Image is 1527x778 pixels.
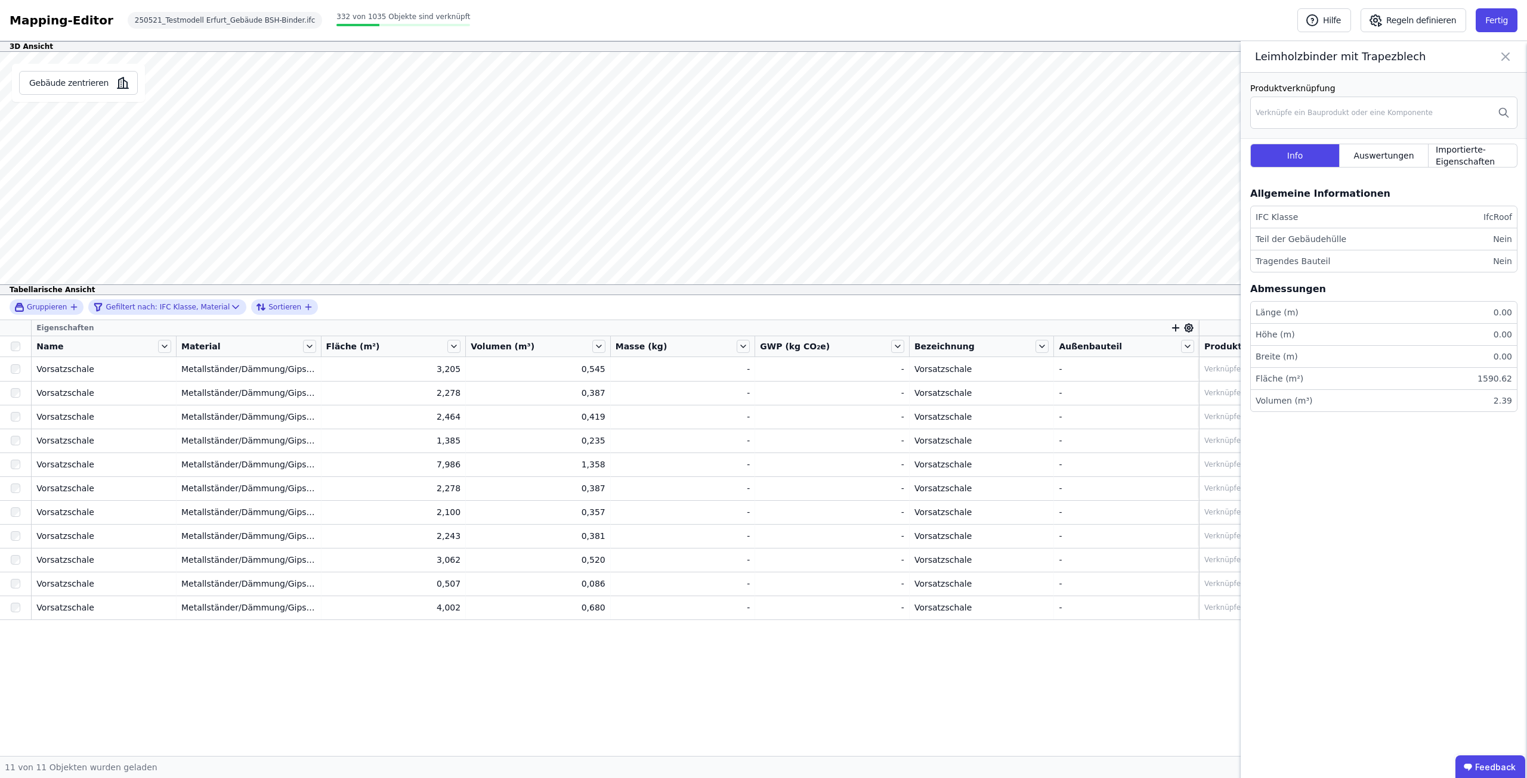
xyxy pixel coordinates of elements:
div: Vorsatzschale [36,602,171,613]
div: Metallständer/Dämmung/Gipskarton [181,506,316,518]
div: Vorsatzschale [914,578,1049,590]
div: - [1059,578,1194,590]
div: - [760,602,904,613]
div: Metallständer/Dämmung/Gipskarton [181,387,316,399]
div: - [1059,554,1194,566]
div: - [760,530,904,542]
div: 3,205 [326,363,461,375]
div: 0,520 [471,554,605,566]
div: - [760,458,904,470]
button: Fertig [1476,8,1517,32]
div: Vorsatzschale [36,387,171,399]
div: - [616,458,750,470]
div: 0,235 [471,435,605,447]
div: IFC Klasse, Material [93,300,230,314]
div: Verknüpfe ein Bauprodukt oder eine Komponente [1204,483,1381,493]
div: Verknüpfe ein Bauprodukt oder eine Komponente [1204,412,1381,421]
div: Allgemeine Informationen [1250,187,1390,201]
div: 1,385 [326,435,461,447]
div: 0,357 [471,506,605,518]
div: 2,278 [326,482,461,494]
div: 0,545 [471,363,605,375]
div: Vorsatzschale [914,554,1049,566]
div: IFC Klasse [1256,211,1298,223]
div: Produktverknüpfung [1250,82,1517,94]
div: - [616,554,750,566]
div: - [1059,530,1194,542]
span: Fläche (m²) [326,340,380,352]
button: Gruppieren [14,302,79,312]
div: Vorsatzschale [36,435,171,447]
span: Sortieren [268,302,301,312]
span: Gruppieren [27,302,67,312]
span: Info [1287,150,1303,162]
div: - [616,602,750,613]
div: Metallständer/Dämmung/Gipskarton [181,458,316,470]
div: 0,387 [471,482,605,494]
div: Metallständer/Dämmung/Gipskarton [181,530,316,542]
div: Metallständer/Dämmung/Gipskarton [181,482,316,494]
div: - [760,387,904,399]
div: Verknüpfe ein Bauprodukt oder eine Komponente [1204,507,1381,517]
div: 0,086 [471,578,605,590]
div: Verknüpfe ein Bauprodukt oder eine Komponente [1204,388,1381,398]
div: IfcRoof [1479,211,1512,223]
div: 7,986 [326,458,461,470]
span: Material [181,340,221,352]
div: 2,243 [326,530,461,542]
div: - [616,482,750,494]
span: Bezeichnung [914,340,975,352]
div: Abmessungen [1250,282,1326,296]
div: Metallständer/Dämmung/Gipskarton [181,363,316,375]
span: Gefiltert nach: [106,302,157,312]
div: - [1059,387,1194,399]
span: Eigenschaften [36,323,94,333]
div: Vorsatzschale [914,482,1049,494]
div: - [616,363,750,375]
div: Teil der Gebäudehülle [1256,233,1346,245]
div: 2,278 [326,387,461,399]
div: Tragendes Bauteil [1256,255,1330,267]
div: Metallständer/Dämmung/Gipskarton [181,411,316,423]
button: Regeln definieren [1361,8,1466,32]
div: - [1059,482,1194,494]
div: - [1059,506,1194,518]
div: Nein [1488,233,1512,245]
div: - [760,411,904,423]
span: Name [36,340,63,352]
div: Vorsatzschale [914,435,1049,447]
span: Volumen (m³) [471,340,534,352]
div: - [760,506,904,518]
div: Verknüpfe ein Bauprodukt oder eine Komponente [1204,555,1381,565]
div: Metallständer/Dämmung/Gipskarton [181,435,316,447]
div: Vorsatzschale [914,506,1049,518]
span: 3D Ansicht [10,42,53,51]
div: 0,381 [471,530,605,542]
div: Vorsatzschale [36,578,171,590]
div: - [616,506,750,518]
div: Verknüpfe ein Bauprodukt oder eine Komponente [1204,436,1381,445]
div: - [1059,411,1194,423]
span: Importierte-Eigenschaften [1436,144,1510,168]
div: Vorsatzschale [36,530,171,542]
div: - [760,482,904,494]
div: - [616,435,750,447]
div: 0,419 [471,411,605,423]
div: Nein [1488,255,1512,267]
div: Vorsatzschale [914,530,1049,542]
span: Masse (kg) [616,340,667,352]
div: - [616,411,750,423]
div: 0,507 [326,578,461,590]
div: - [616,387,750,399]
div: 2,464 [326,411,461,423]
div: Vorsatzschale [36,482,171,494]
div: Vorsatzschale [36,363,171,375]
div: 4,002 [326,602,461,613]
div: Vorsatzschale [914,411,1049,423]
div: 2,100 [326,506,461,518]
div: - [760,435,904,447]
div: - [760,554,904,566]
div: Vorsatzschale [36,458,171,470]
div: Verknüpfe ein Bauprodukt oder eine Komponente [1204,603,1381,612]
button: Gebäude zentrieren [19,71,138,95]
